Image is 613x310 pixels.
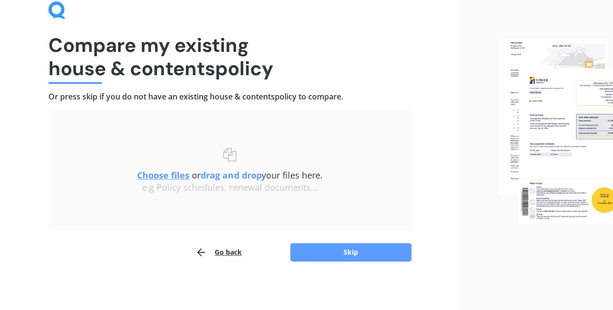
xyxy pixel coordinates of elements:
span: or your files here. [137,169,322,181]
button: Skip [290,243,411,261]
h1: Compare my existing house & contents policy [48,33,411,80]
b: drag and drop [201,169,261,181]
div: e.g Policy schedules, renewal documents... [68,182,392,193]
u: Choose files [137,169,189,181]
button: Go back [195,243,242,262]
h4: Or press skip if you do not have an existing house & contents policy to compare. [48,92,411,102]
img: files.webp [499,39,613,224]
